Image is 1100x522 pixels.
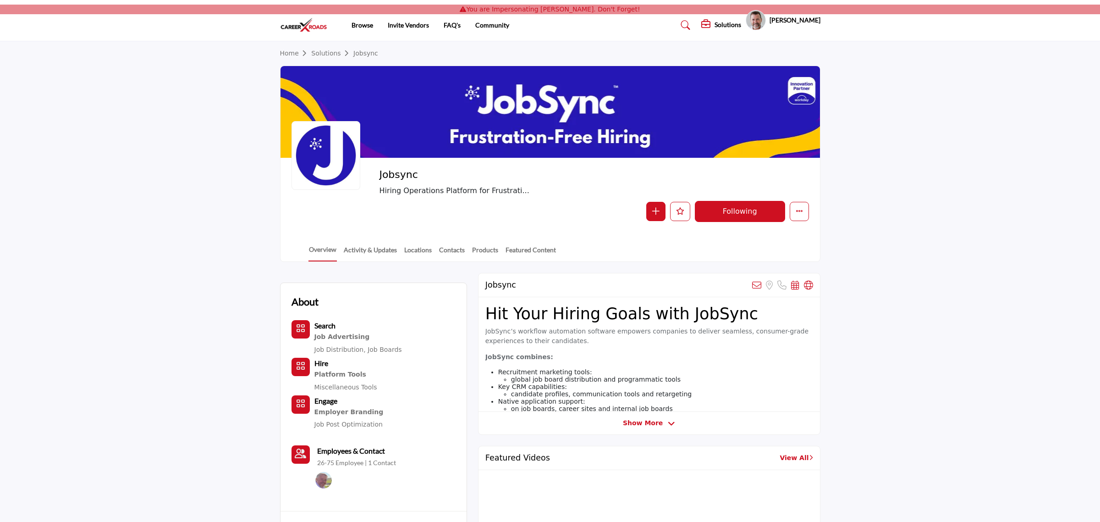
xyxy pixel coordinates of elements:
[280,50,312,57] a: Home
[498,368,813,383] li: Recruitment marketing tools:
[670,202,690,221] button: Like
[379,169,631,181] h2: Jobsync
[314,359,328,367] b: Hire
[317,458,396,467] a: 26-75 Employee | 1 Contact
[701,20,741,31] div: Solutions
[308,244,337,261] a: Overview
[511,376,813,383] li: global job board distribution and programmatic tools
[314,331,402,343] a: Job Advertising
[291,320,310,339] button: Category Icon
[314,383,377,391] a: Miscellaneous Tools
[314,421,383,428] a: Job Post Optimization
[291,294,319,309] h2: About
[472,245,499,261] a: Products
[485,280,516,290] h2: Jobsync
[353,50,378,57] a: Jobsync
[314,360,328,367] a: Hire
[511,390,813,398] li: candidate profiles, communication tools and retargeting
[314,398,337,405] a: Engage
[314,396,337,405] b: Engage
[314,406,384,418] div: Strategies and tools dedicated to creating and maintaining a strong, positive employer brand.
[485,304,813,323] h1: Hit Your Hiring Goals with JobSync
[291,358,310,376] button: Category Icon
[317,445,385,456] a: Employees & Contact
[695,201,785,222] button: Following
[770,16,820,25] h5: [PERSON_NAME]
[498,383,813,398] li: Key CRM capabilities:
[485,353,553,361] strong: JobSync combines:
[314,331,402,343] div: Platforms and strategies for advertising job openings to attract a wide range of qualified candid...
[672,18,696,33] a: Search
[780,453,813,463] a: View All
[715,21,741,29] h5: Solutions
[291,395,310,414] button: Category Icon
[314,346,366,353] a: Job Distribution,
[511,405,813,412] li: on job boards, career sites and internal job boards
[485,453,550,463] h2: Featured Videos
[388,21,429,29] a: Invite Vendors
[317,446,385,455] b: Employees & Contact
[314,369,377,381] div: Software and tools designed to enhance operational efficiency and collaboration in recruitment pr...
[314,369,377,381] a: Platform Tools
[485,327,813,346] p: JobSync’s workflow automation software empowers companies to deliver seamless, consumer-grade exp...
[368,346,401,353] a: Job Boards
[379,185,672,196] span: Hiring Operations Platform for Frustration-Free Hiring
[623,418,663,428] span: Show More
[404,245,432,261] a: Locations
[790,202,809,221] button: More details
[475,21,509,29] a: Community
[505,245,556,261] a: Featured Content
[314,321,335,330] b: Search
[498,398,813,412] li: Native application support:
[439,245,465,261] a: Contacts
[291,445,310,464] button: Contact-Employee Icon
[314,322,335,330] a: Search
[444,21,461,29] a: FAQ's
[311,50,353,57] a: Solutions
[315,472,332,489] img: Alex M.
[343,245,397,261] a: Activity & Updates
[746,10,766,30] button: Show hide supplier dropdown
[314,406,384,418] a: Employer Branding
[280,17,332,33] img: site Logo
[352,21,373,29] a: Browse
[291,445,310,464] a: Link of redirect to contact page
